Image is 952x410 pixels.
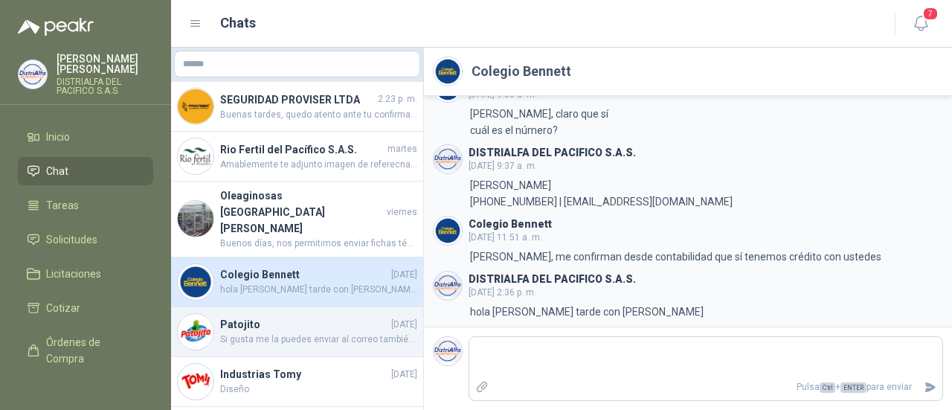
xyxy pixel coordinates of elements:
[220,283,417,297] span: hola [PERSON_NAME] tarde con [PERSON_NAME]
[220,382,417,397] span: Diseño
[18,328,153,373] a: Órdenes de Compra
[18,260,153,288] a: Licitaciones
[918,374,942,400] button: Enviar
[220,158,417,172] span: Amablemente te adjunto imagen de referecnai y ficha tecnica, el valor ofertado es por par
[470,249,881,265] p: [PERSON_NAME], me confirman desde contabilidad que sí tenemos crédito con ustedes
[470,304,704,320] p: hola [PERSON_NAME] tarde con [PERSON_NAME]
[171,132,423,182] a: Company LogoRio Fertil del Pacífico S.A.S.martesAmablemente te adjunto imagen de referecnai y fic...
[220,237,417,251] span: Buenos días, nos permitimos enviar fichas técnicas de los elemento cotizados.
[57,54,153,74] p: [PERSON_NAME] [PERSON_NAME]
[922,7,939,21] span: 7
[387,205,417,220] span: viernes
[434,337,462,365] img: Company Logo
[171,182,423,257] a: Company LogoOleaginosas [GEOGRAPHIC_DATA][PERSON_NAME]viernesBuenos días, nos permitimos enviar f...
[220,92,375,108] h4: SEGURIDAD PROVISER LTDA
[18,225,153,254] a: Solicitudes
[391,268,417,282] span: [DATE]
[387,142,417,156] span: martes
[18,294,153,322] a: Cotizar
[220,108,417,122] span: Buenas tardes, quedo atento ante tu confirmación para poder tramitar el pedido
[178,264,213,300] img: Company Logo
[178,314,213,350] img: Company Logo
[907,10,934,37] button: 7
[171,257,423,307] a: Company LogoColegio Bennett[DATE]hola [PERSON_NAME] tarde con [PERSON_NAME]
[469,232,542,243] span: [DATE] 11:51 a. m.
[171,307,423,357] a: Company LogoPatojito[DATE]Si gusta me la puedes enviar al correo también o a mi whatsapp
[46,300,80,316] span: Cotizar
[18,191,153,220] a: Tareas
[472,61,571,82] h2: Colegio Bennett
[46,197,79,214] span: Tareas
[495,374,919,400] p: Pulsa + para enviar
[434,57,462,86] img: Company Logo
[46,129,70,145] span: Inicio
[46,163,68,179] span: Chat
[46,266,101,282] span: Licitaciones
[171,82,423,132] a: Company LogoSEGURIDAD PROVISER LTDA2:23 p. m.Buenas tardes, quedo atento ante tu confirmación par...
[469,161,537,171] span: [DATE] 9:37 a. m.
[470,106,611,138] p: [PERSON_NAME], claro que sí cuál es el número?
[57,77,153,95] p: DISTRIALFA DEL PACIFICO S.A.S.
[434,145,462,173] img: Company Logo
[220,188,384,237] h4: Oleaginosas [GEOGRAPHIC_DATA][PERSON_NAME]
[46,334,139,367] span: Órdenes de Compra
[469,220,552,228] h3: Colegio Bennett
[178,201,213,237] img: Company Logo
[434,272,462,300] img: Company Logo
[19,60,47,89] img: Company Logo
[220,141,385,158] h4: Rio Fertil del Pacífico S.A.S.
[391,318,417,332] span: [DATE]
[171,357,423,407] a: Company LogoIndustrias Tomy[DATE]Diseño
[18,18,94,36] img: Logo peakr
[378,92,417,106] span: 2:23 p. m.
[469,149,636,157] h3: DISTRIALFA DEL PACIFICO S.A.S.
[220,333,417,347] span: Si gusta me la puedes enviar al correo también o a mi whatsapp
[220,266,388,283] h4: Colegio Bennett
[469,275,636,284] h3: DISTRIALFA DEL PACIFICO S.A.S.
[178,138,213,174] img: Company Logo
[469,374,495,400] label: Adjuntar archivos
[469,287,536,298] span: [DATE] 2:36 p. m.
[220,366,388,382] h4: Industrias Tomy
[178,364,213,400] img: Company Logo
[820,382,835,393] span: Ctrl
[18,157,153,185] a: Chat
[18,123,153,151] a: Inicio
[220,316,388,333] h4: Patojito
[178,89,213,124] img: Company Logo
[391,368,417,382] span: [DATE]
[840,382,866,393] span: ENTER
[46,231,97,248] span: Solicitudes
[220,13,256,33] h1: Chats
[470,177,733,210] p: [PERSON_NAME] [PHONE_NUMBER] | [EMAIL_ADDRESS][DOMAIN_NAME]
[434,217,462,245] img: Company Logo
